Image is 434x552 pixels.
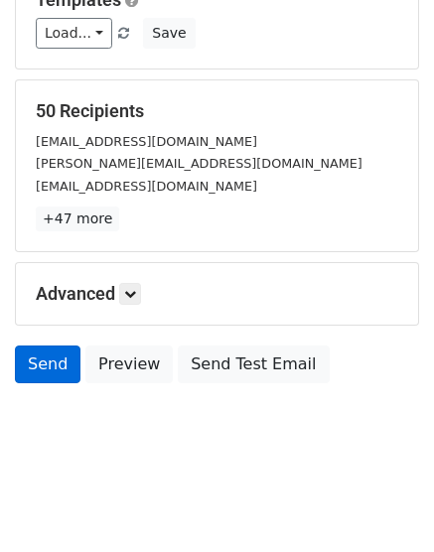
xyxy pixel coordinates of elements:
[36,283,398,305] h5: Advanced
[36,156,362,171] small: [PERSON_NAME][EMAIL_ADDRESS][DOMAIN_NAME]
[36,179,257,194] small: [EMAIL_ADDRESS][DOMAIN_NAME]
[85,345,173,383] a: Preview
[36,18,112,49] a: Load...
[178,345,329,383] a: Send Test Email
[143,18,195,49] button: Save
[36,207,119,231] a: +47 more
[36,100,398,122] h5: 50 Recipients
[36,134,257,149] small: [EMAIL_ADDRESS][DOMAIN_NAME]
[15,345,80,383] a: Send
[335,457,434,552] iframe: Chat Widget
